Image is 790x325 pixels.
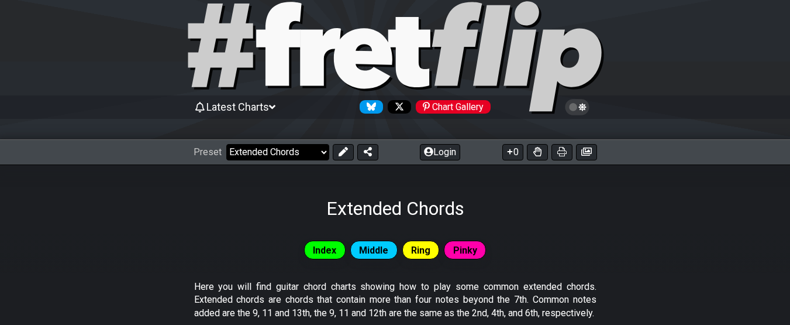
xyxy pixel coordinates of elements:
[355,100,383,114] a: Follow #fretflip at Bluesky
[194,280,596,320] p: Here you will find guitar chord charts showing how to play some common extended chords. Extended ...
[383,100,411,114] a: Follow #fretflip at X
[411,242,430,259] span: Ring
[551,144,572,160] button: Print
[226,144,329,160] select: Preset
[420,144,460,160] button: Login
[194,146,222,158] span: Preset
[326,197,464,220] h1: Extended Chords
[416,100,491,114] div: Chart Gallery
[313,242,336,259] span: Index
[502,144,523,160] button: 0
[333,144,354,160] button: Edit Preset
[357,144,378,160] button: Share Preset
[527,144,548,160] button: Toggle Dexterity for all fretkits
[571,102,584,112] span: Toggle light / dark theme
[359,242,388,259] span: Middle
[576,144,597,160] button: Create image
[453,242,477,259] span: Pinky
[411,100,491,114] a: #fretflip at Pinterest
[206,101,269,113] span: Latest Charts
